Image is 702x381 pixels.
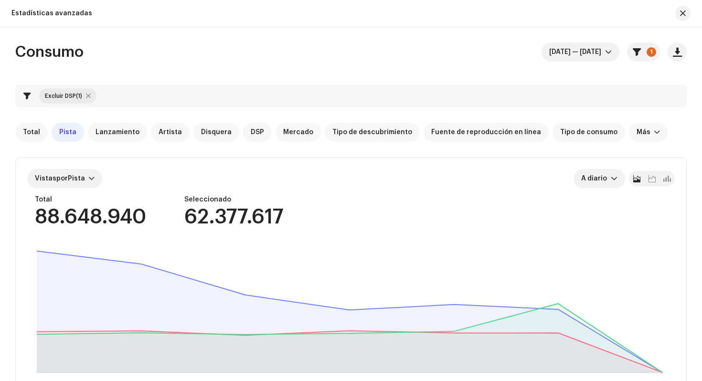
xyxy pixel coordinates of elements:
[581,169,611,188] span: A diario
[184,196,284,203] div: Seleccionado
[611,169,617,188] div: dropdown trigger
[637,128,650,136] div: Más
[627,42,660,62] button: 1
[251,128,264,136] span: DSP
[549,42,605,62] span: sept 29 — oct 5
[605,42,612,62] div: dropdown trigger
[332,128,412,136] span: Tipo de descubrimiento
[159,128,182,136] span: Artista
[560,128,617,136] span: Tipo de consumo
[647,47,656,57] p-badge: 1
[201,128,232,136] span: Disquera
[283,128,313,136] span: Mercado
[431,128,541,136] span: Fuente de reproducción en línea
